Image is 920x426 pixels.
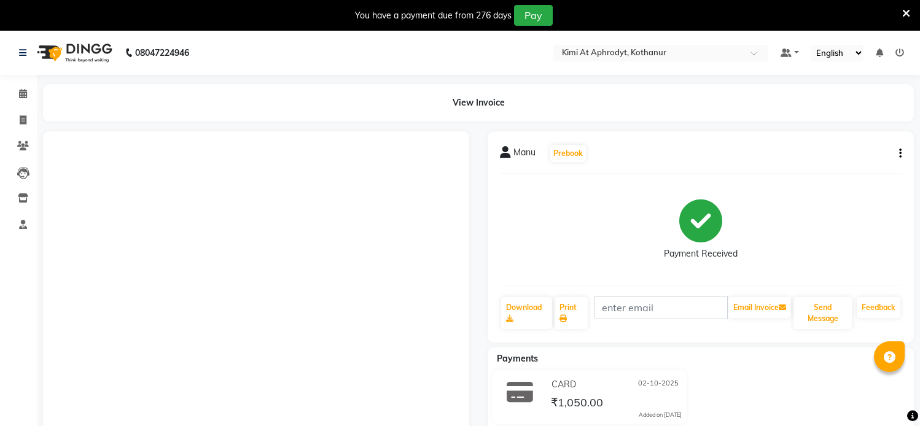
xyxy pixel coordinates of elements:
[43,84,914,122] div: View Invoice
[868,377,908,414] iframe: chat widget
[501,297,552,329] a: Download
[355,9,512,22] div: You have a payment due from 276 days
[497,353,538,364] span: Payments
[513,146,536,163] span: Manu
[555,297,588,329] a: Print
[664,247,738,260] div: Payment Received
[638,378,679,391] span: 02-10-2025
[31,36,115,70] img: logo
[135,36,189,70] b: 08047224946
[551,395,603,412] span: ₹1,050.00
[793,297,852,329] button: Send Message
[857,297,900,318] a: Feedback
[550,145,586,162] button: Prebook
[552,378,576,391] span: CARD
[514,5,553,26] button: Pay
[728,297,791,318] button: Email Invoice
[639,411,682,419] div: Added on [DATE]
[594,296,728,319] input: enter email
